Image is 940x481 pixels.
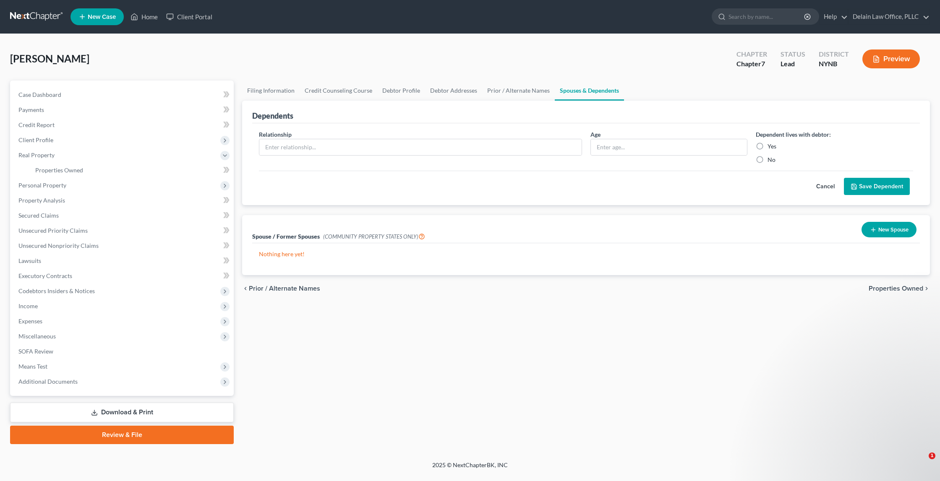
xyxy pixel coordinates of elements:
[18,302,38,309] span: Income
[849,9,930,24] a: Delain Law Office, PLLC
[252,233,320,240] span: Spouse / Former Spouses
[18,333,56,340] span: Miscellaneous
[18,348,53,355] span: SOFA Review
[768,142,776,151] label: Yes
[18,257,41,264] span: Lawsuits
[242,81,300,101] a: Filing Information
[12,344,234,359] a: SOFA Review
[12,193,234,208] a: Property Analysis
[35,166,83,174] span: Properties Owned
[736,49,767,59] div: Chapter
[259,139,582,155] input: Enter relationship...
[756,130,831,139] label: Dependent lives with debtor:
[929,452,935,459] span: 1
[807,178,844,195] button: Cancel
[18,378,78,385] span: Additional Documents
[242,285,249,292] i: chevron_left
[12,208,234,223] a: Secured Claims
[768,156,775,164] label: No
[911,452,932,473] iframe: Intercom live chat
[12,253,234,268] a: Lawsuits
[12,238,234,253] a: Unsecured Nonpriority Claims
[781,49,805,59] div: Status
[869,285,923,292] span: Properties Owned
[591,139,747,155] input: Enter age...
[18,197,65,204] span: Property Analysis
[12,87,234,102] a: Case Dashboard
[10,52,89,65] span: [PERSON_NAME]
[252,111,293,121] div: Dependents
[12,268,234,283] a: Executory Contracts
[12,117,234,133] a: Credit Report
[259,250,913,258] p: Nothing here yet!
[869,285,930,292] button: Properties Owned chevron_right
[249,285,320,292] span: Prior / Alternate Names
[820,9,848,24] a: Help
[862,222,916,237] button: New Spouse
[29,163,234,178] a: Properties Owned
[377,81,425,101] a: Debtor Profile
[862,49,920,68] button: Preview
[18,227,88,234] span: Unsecured Priority Claims
[18,363,47,370] span: Means Test
[781,59,805,69] div: Lead
[18,212,59,219] span: Secured Claims
[590,130,601,139] label: Age
[18,91,61,98] span: Case Dashboard
[259,131,292,138] span: Relationship
[126,9,162,24] a: Home
[12,223,234,238] a: Unsecured Priority Claims
[18,106,44,113] span: Payments
[18,151,55,159] span: Real Property
[18,182,66,189] span: Personal Property
[18,272,72,279] span: Executory Contracts
[300,81,377,101] a: Credit Counseling Course
[761,60,765,68] span: 7
[425,81,482,101] a: Debtor Addresses
[555,81,624,101] a: Spouses & Dependents
[819,59,849,69] div: NYNB
[10,426,234,444] a: Review & File
[844,178,910,195] button: Save Dependent
[12,102,234,117] a: Payments
[923,285,930,292] i: chevron_right
[162,9,217,24] a: Client Portal
[231,461,709,476] div: 2025 © NextChapterBK, INC
[18,287,95,294] span: Codebtors Insiders & Notices
[736,59,767,69] div: Chapter
[728,9,805,24] input: Search by name...
[18,242,99,249] span: Unsecured Nonpriority Claims
[10,403,234,422] a: Download & Print
[482,81,555,101] a: Prior / Alternate Names
[323,233,425,240] span: (COMMUNITY PROPERTY STATES ONLY)
[18,121,55,128] span: Credit Report
[88,14,116,20] span: New Case
[242,285,320,292] button: chevron_left Prior / Alternate Names
[819,49,849,59] div: District
[18,136,53,143] span: Client Profile
[18,317,42,325] span: Expenses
